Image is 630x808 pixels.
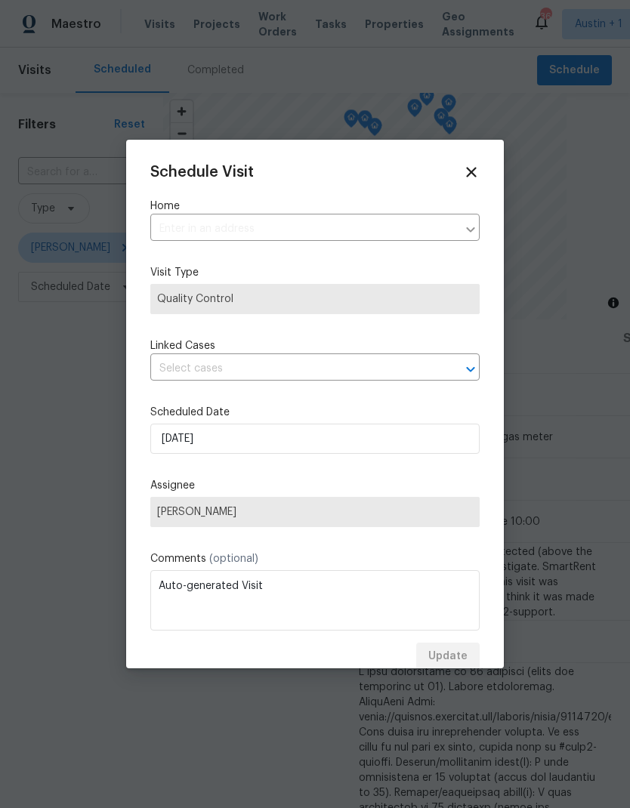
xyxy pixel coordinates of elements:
[209,554,258,564] span: (optional)
[463,164,480,180] span: Close
[150,265,480,280] label: Visit Type
[150,217,457,241] input: Enter in an address
[150,165,254,180] span: Schedule Visit
[150,338,215,353] span: Linked Cases
[157,506,473,518] span: [PERSON_NAME]
[150,424,480,454] input: M/D/YYYY
[157,291,473,307] span: Quality Control
[150,199,480,214] label: Home
[150,357,437,381] input: Select cases
[150,570,480,631] textarea: Auto-generated Visit
[460,359,481,380] button: Open
[150,478,480,493] label: Assignee
[150,551,480,566] label: Comments
[150,405,480,420] label: Scheduled Date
